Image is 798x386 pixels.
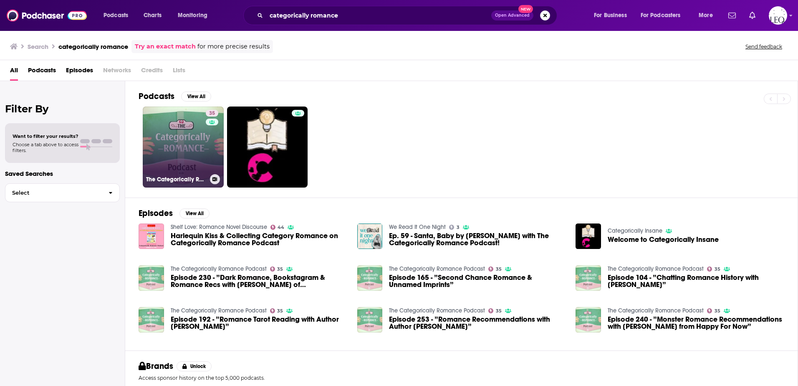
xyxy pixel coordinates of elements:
a: We Read It One Night [389,223,446,231]
a: The Categorically Romance Podcast [389,307,485,314]
a: Episode 253 - ”Romance Recommendations with Author Nenia Campbell” [389,316,566,330]
span: 44 [278,226,284,229]
span: 35 [496,309,502,313]
span: Podcasts [104,10,128,21]
h2: Brands [139,361,173,371]
span: Ep. 59 - Santa, Baby by [PERSON_NAME] with The Categorically Romance Podcast! [389,232,566,246]
span: Networks [103,63,131,81]
button: open menu [635,9,693,22]
button: Unlock [177,361,212,371]
a: 35 [488,267,502,272]
h3: Search [28,43,48,51]
a: 35 [707,267,720,272]
span: 35 [277,267,283,271]
span: for more precise results [197,42,270,51]
input: Search podcasts, credits, & more... [266,9,491,22]
span: Logged in as LeoPR [769,6,787,25]
a: Episode 230 - ”Dark Romance, Bookstagram & Romance Recs with Samantha of Everlasting.Bookworm” [171,274,347,288]
img: Welcome to Categorically Insane [576,223,601,249]
span: Choose a tab above to access filters. [13,142,78,153]
span: 35 [277,309,283,313]
a: 35 [270,267,283,272]
span: For Business [594,10,627,21]
img: Episode 165 - ”Second Chance Romance & Unnamed Imprints” [357,265,383,291]
span: Podcasts [28,63,56,81]
a: Categorically Insane [608,227,662,234]
button: Send feedback [743,43,785,50]
span: 35 [496,267,502,271]
a: Episode 240 - ”Monster Romance Recommendations with Izzy from Happy For Now” [608,316,784,330]
a: Ep. 59 - Santa, Baby by Lisa Renee Jones with The Categorically Romance Podcast! [389,232,566,246]
span: 3 [457,226,460,229]
span: Episode 240 - ”Monster Romance Recommendations with [PERSON_NAME] from Happy For Now” [608,316,784,330]
a: 35 [270,308,283,313]
h2: Podcasts [139,91,174,102]
span: Episode 192 - ”Romance Tarot Reading with Author [PERSON_NAME]” [171,316,347,330]
a: Show notifications dropdown [746,8,759,23]
img: Episode 104 - ”Chatting Romance History with Steve Ammidown” [576,265,601,291]
a: Welcome to Categorically Insane [608,236,719,243]
a: Charts [138,9,167,22]
a: Episode 165 - ”Second Chance Romance & Unnamed Imprints” [389,274,566,288]
span: 35 [209,109,215,118]
img: User Profile [769,6,787,25]
span: Credits [141,63,163,81]
a: 35 [707,308,720,313]
a: The Categorically Romance Podcast [171,307,267,314]
a: Try an exact match [135,42,196,51]
h2: Filter By [5,103,120,115]
span: Select [5,190,102,196]
img: Episode 253 - ”Romance Recommendations with Author Nenia Campbell” [357,307,383,333]
a: Shelf Love: Romance Novel Discourse [171,223,267,231]
span: Lists [173,63,185,81]
button: open menu [98,9,139,22]
a: Episode 104 - ”Chatting Romance History with Steve Ammidown” [608,274,784,288]
img: Harlequin Kiss & Collecting Category Romance on Categorically Romance Podcast [139,223,164,249]
a: All [10,63,18,81]
span: Want to filter your results? [13,133,78,139]
button: Show profile menu [769,6,787,25]
span: Episode 230 - ”Dark Romance, Bookstagram & Romance Recs with [PERSON_NAME] of Everlasting.Bookworm” [171,274,347,288]
button: open menu [693,9,723,22]
h3: categorically romance [58,43,128,51]
a: 35The Categorically Romance Podcast [143,107,224,188]
a: Show notifications dropdown [725,8,739,23]
button: open menu [588,9,637,22]
a: The Categorically Romance Podcast [608,265,704,272]
button: Open AdvancedNew [491,10,533,20]
a: Harlequin Kiss & Collecting Category Romance on Categorically Romance Podcast [171,232,347,246]
a: PodcastsView All [139,91,211,102]
p: Access sponsor history on the top 5,000 podcasts. [139,375,784,381]
span: New [518,5,533,13]
span: Episodes [66,63,93,81]
a: 44 [270,225,285,230]
img: Ep. 59 - Santa, Baby by Lisa Renee Jones with The Categorically Romance Podcast! [357,223,383,249]
h2: Episodes [139,208,173,218]
img: Episode 230 - ”Dark Romance, Bookstagram & Romance Recs with Samantha of Everlasting.Bookworm” [139,265,164,291]
span: For Podcasters [641,10,681,21]
button: open menu [172,9,218,22]
a: The Categorically Romance Podcast [608,307,704,314]
a: Episode 192 - ”Romance Tarot Reading with Author Mia Heintzelman” [171,316,347,330]
span: 35 [715,267,720,271]
img: Episode 192 - ”Romance Tarot Reading with Author Mia Heintzelman” [139,307,164,333]
div: Search podcasts, credits, & more... [251,6,565,25]
button: View All [179,208,210,218]
span: 35 [715,309,720,313]
button: Select [5,183,120,202]
a: The Categorically Romance Podcast [171,265,267,272]
img: Episode 240 - ”Monster Romance Recommendations with Izzy from Happy For Now” [576,307,601,333]
p: Saved Searches [5,170,120,178]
